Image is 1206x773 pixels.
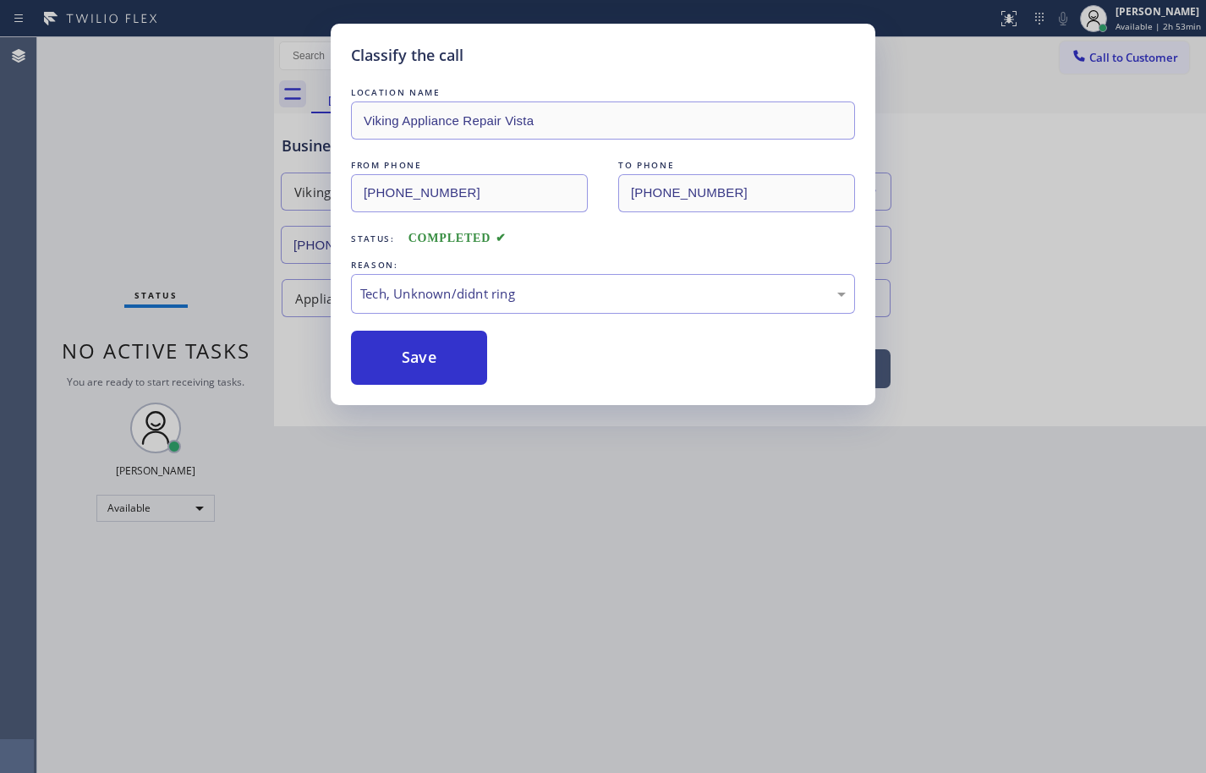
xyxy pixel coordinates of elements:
button: Save [351,331,487,385]
div: TO PHONE [618,156,855,174]
input: To phone [618,174,855,212]
div: Tech, Unknown/didnt ring [360,284,846,304]
span: COMPLETED [408,232,507,244]
div: REASON: [351,256,855,274]
span: Status: [351,233,395,244]
div: LOCATION NAME [351,84,855,101]
div: FROM PHONE [351,156,588,174]
h5: Classify the call [351,44,463,67]
input: From phone [351,174,588,212]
